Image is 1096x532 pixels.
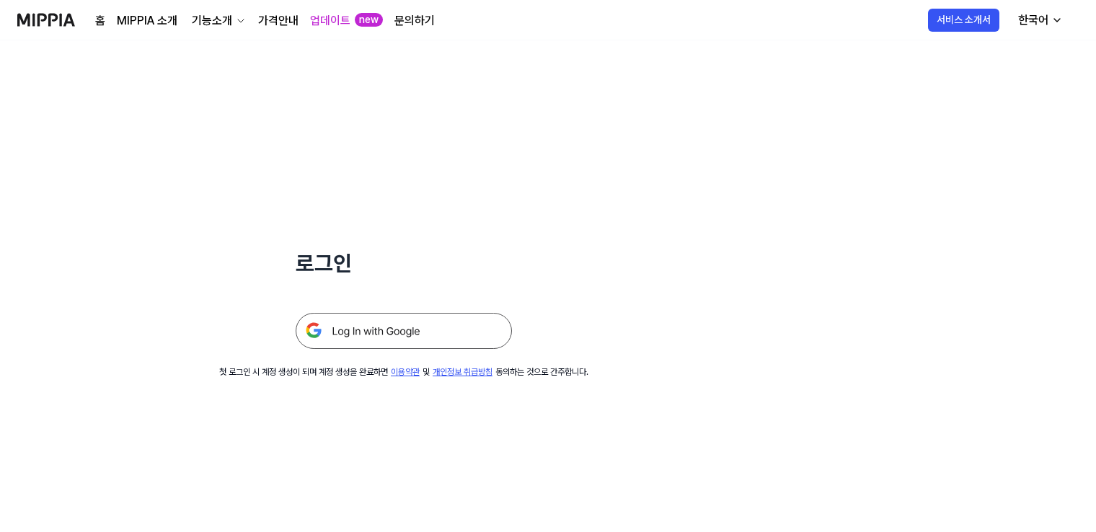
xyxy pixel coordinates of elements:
button: 한국어 [1007,6,1071,35]
div: 한국어 [1015,12,1051,29]
img: 구글 로그인 버튼 [296,313,512,349]
button: 기능소개 [189,12,247,30]
a: 업데이트 [310,12,350,30]
a: 개인정보 취급방침 [433,367,492,377]
div: new [355,13,383,27]
a: 이용약관 [391,367,420,377]
a: 홈 [95,12,105,30]
a: MIPPIA 소개 [117,12,177,30]
div: 첫 로그인 시 계정 생성이 되며 계정 생성을 완료하면 및 동의하는 것으로 간주합니다. [219,366,588,378]
a: 문의하기 [394,12,435,30]
div: 기능소개 [189,12,235,30]
button: 서비스 소개서 [928,9,999,32]
a: 가격안내 [258,12,299,30]
h1: 로그인 [296,248,512,278]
